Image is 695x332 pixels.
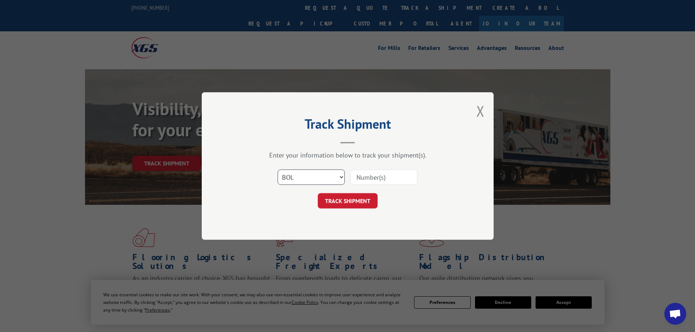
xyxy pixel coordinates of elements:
button: TRACK SHIPMENT [318,193,378,208]
input: Number(s) [350,169,417,185]
div: Open chat [664,303,686,325]
h2: Track Shipment [238,119,457,133]
button: Close modal [476,101,484,121]
div: Enter your information below to track your shipment(s). [238,151,457,159]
